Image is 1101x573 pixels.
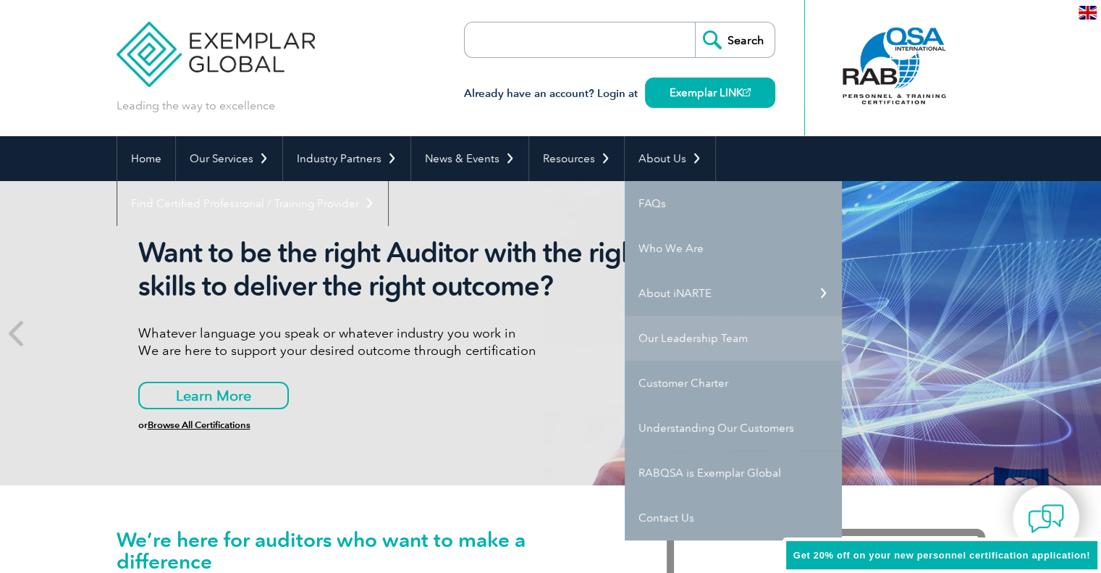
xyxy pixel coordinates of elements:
a: About iNARTE [625,271,842,316]
a: Industry Partners [283,136,410,181]
a: News & Events [411,136,528,181]
img: open_square.png [743,88,751,96]
a: Exemplar LINK [645,78,775,108]
a: Resources [529,136,624,181]
a: Find Certified Professional / Training Provider [117,181,388,226]
a: Our Leadership Team [625,316,842,361]
h3: Already have an account? Login at [464,85,775,103]
h6: or [138,420,681,430]
img: en [1079,6,1097,20]
a: RABQSA is Exemplar Global [625,451,842,495]
a: Contact Us [625,495,842,540]
h1: We’re here for auditors who want to make a difference [117,529,623,572]
a: Learn More [138,382,289,409]
a: Customer Charter [625,361,842,406]
h2: Want to be the right Auditor with the right skills to deliver the right outcome? [138,236,681,303]
p: Leading the way to excellence [117,98,275,114]
a: Who We Are [625,226,842,271]
a: Home [117,136,175,181]
span: Get 20% off on your new personnel certification application! [793,550,1090,561]
a: FAQs [625,181,842,226]
p: Whatever language you speak or whatever industry you work in We are here to support your desired ... [138,325,681,359]
a: Understanding Our Customers [625,406,842,451]
a: Our Services [176,136,282,181]
input: Search [695,22,775,57]
img: contact-chat.png [1028,501,1064,537]
a: About Us [625,136,715,181]
a: Browse All Certifications [148,419,250,430]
